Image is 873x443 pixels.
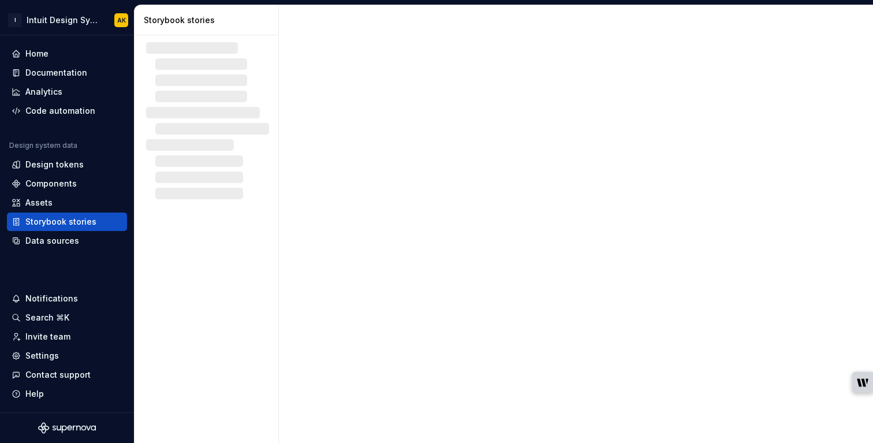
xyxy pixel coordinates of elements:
div: Assets [25,197,53,209]
div: AK [117,16,126,25]
button: Contact support [7,366,127,384]
a: Invite team [7,327,127,346]
div: Search ⌘K [25,312,69,323]
a: Documentation [7,64,127,82]
button: IIntuit Design SystemAK [2,8,132,32]
a: Components [7,174,127,193]
a: Code automation [7,102,127,120]
a: Analytics [7,83,127,101]
div: Design tokens [25,159,84,170]
div: Code automation [25,105,95,117]
div: Components [25,178,77,189]
div: Help [25,388,44,400]
div: Design system data [9,141,77,150]
button: Help [7,385,127,403]
div: Documentation [25,67,87,79]
a: Storybook stories [7,213,127,231]
div: Analytics [25,86,62,98]
div: Storybook stories [144,14,274,26]
div: Notifications [25,293,78,304]
button: Notifications [7,289,127,308]
div: Invite team [25,331,70,343]
a: Home [7,44,127,63]
div: Home [25,48,48,59]
div: Contact support [25,369,91,381]
a: Settings [7,347,127,365]
div: I [8,13,22,27]
div: Storybook stories [25,216,96,228]
a: Design tokens [7,155,127,174]
a: Data sources [7,232,127,250]
button: Search ⌘K [7,308,127,327]
svg: Supernova Logo [38,422,96,434]
a: Assets [7,193,127,212]
div: Settings [25,350,59,362]
div: Data sources [25,235,79,247]
div: Intuit Design System [27,14,100,26]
